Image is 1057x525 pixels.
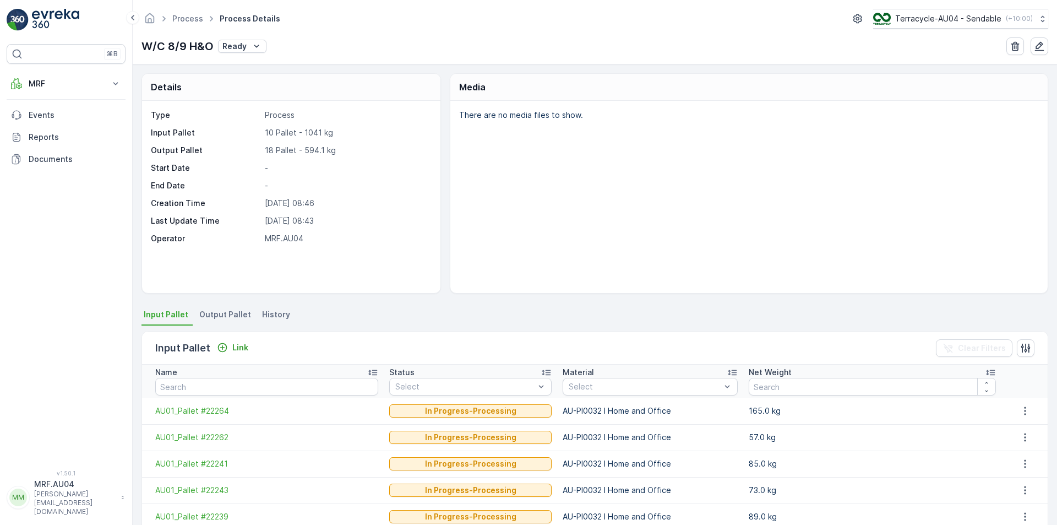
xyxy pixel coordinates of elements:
[217,13,282,24] span: Process Details
[7,104,126,126] a: Events
[563,405,738,416] p: AU-PI0032 I Home and Office
[29,154,121,165] p: Documents
[425,432,516,443] p: In Progress-Processing
[34,479,116,490] p: MRF.AU04
[199,309,251,320] span: Output Pallet
[459,110,1036,121] p: There are no media files to show.
[389,510,552,523] button: In Progress-Processing
[9,489,27,506] div: MM
[232,342,248,353] p: Link
[1006,14,1033,23] p: ( +10:00 )
[395,381,535,392] p: Select
[144,309,188,320] span: Input Pallet
[155,458,378,469] a: AU01_Pallet #22241
[569,381,721,392] p: Select
[873,13,891,25] img: terracycle_logo.png
[218,40,266,53] button: Ready
[151,198,260,209] p: Creation Time
[563,485,738,496] p: AU-PI0032 I Home and Office
[425,405,516,416] p: In Progress-Processing
[29,78,103,89] p: MRF
[151,163,260,174] p: Start Date
[425,485,516,496] p: In Progress-Processing
[7,9,29,31] img: logo
[34,490,116,516] p: [PERSON_NAME][EMAIL_ADDRESS][DOMAIN_NAME]
[389,404,552,418] button: In Progress-Processing
[144,17,156,26] a: Homepage
[151,215,260,226] p: Last Update Time
[749,511,996,522] p: 89.0 kg
[151,180,260,191] p: End Date
[895,13,1001,24] p: Terracycle-AU04 - Sendable
[389,431,552,444] button: In Progress-Processing
[7,148,126,170] a: Documents
[155,432,378,443] a: AU01_Pallet #22262
[265,180,429,191] p: -
[213,341,253,354] button: Link
[749,405,996,416] p: 165.0 kg
[459,80,486,94] p: Media
[749,378,996,396] input: Search
[265,163,429,174] p: -
[749,485,996,496] p: 73.0 kg
[151,80,182,94] p: Details
[151,145,260,156] p: Output Pallet
[32,9,79,31] img: logo_light-DOdMpM7g.png
[155,340,210,356] p: Input Pallet
[265,215,429,226] p: [DATE] 08:43
[141,38,214,55] p: W/C 8/9 H&O
[155,367,177,378] p: Name
[389,457,552,470] button: In Progress-Processing
[265,145,429,156] p: 18 Pallet - 594.1 kg
[155,405,378,416] a: AU01_Pallet #22264
[563,432,738,443] p: AU-PI0032 I Home and Office
[563,458,738,469] p: AU-PI0032 I Home and Office
[7,126,126,148] a: Reports
[958,343,1006,354] p: Clear Filters
[563,367,594,378] p: Material
[7,470,126,477] span: v 1.50.1
[265,110,429,121] p: Process
[29,110,121,121] p: Events
[7,73,126,95] button: MRF
[563,511,738,522] p: AU-PI0032 I Home and Office
[265,198,429,209] p: [DATE] 08:46
[222,41,247,52] p: Ready
[7,479,126,516] button: MMMRF.AU04[PERSON_NAME][EMAIL_ADDRESS][DOMAIN_NAME]
[155,378,378,396] input: Search
[389,367,415,378] p: Status
[265,127,429,138] p: 10 Pallet - 1041 kg
[873,9,1048,29] button: Terracycle-AU04 - Sendable(+10:00)
[936,339,1012,357] button: Clear Filters
[749,367,792,378] p: Net Weight
[172,14,203,23] a: Process
[262,309,290,320] span: History
[425,511,516,522] p: In Progress-Processing
[749,432,996,443] p: 57.0 kg
[151,127,260,138] p: Input Pallet
[151,233,260,244] p: Operator
[151,110,260,121] p: Type
[155,485,378,496] a: AU01_Pallet #22243
[425,458,516,469] p: In Progress-Processing
[107,50,118,58] p: ⌘B
[265,233,429,244] p: MRF.AU04
[29,132,121,143] p: Reports
[749,458,996,469] p: 85.0 kg
[155,511,378,522] a: AU01_Pallet #22239
[389,484,552,497] button: In Progress-Processing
